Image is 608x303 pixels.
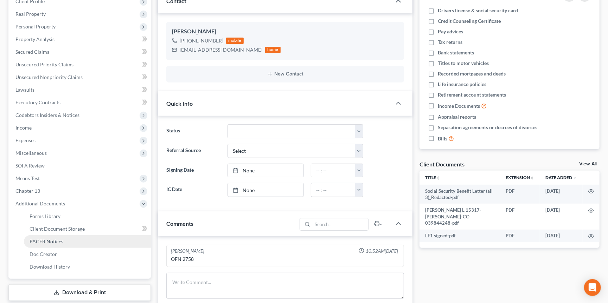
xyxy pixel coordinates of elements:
[10,84,151,96] a: Lawsuits
[10,159,151,172] a: SOFA Review
[171,248,204,255] div: [PERSON_NAME]
[438,135,447,142] span: Bills
[366,248,398,255] span: 10:52AM[DATE]
[420,230,500,242] td: LF1 signed-pdf
[313,218,369,230] input: Search...
[540,185,583,204] td: [DATE]
[163,164,224,178] label: Signing Date
[579,162,597,166] a: View All
[10,71,151,84] a: Unsecured Nonpriority Claims
[166,220,193,227] span: Comments
[425,175,440,180] a: Titleunfold_more
[15,36,55,42] span: Property Analysis
[545,175,577,180] a: Date Added expand_more
[30,264,70,270] span: Download History
[438,39,462,46] span: Tax returns
[8,284,151,301] a: Download & Print
[24,223,151,235] a: Client Document Storage
[166,100,193,107] span: Quick Info
[30,226,85,232] span: Client Document Storage
[15,175,40,181] span: Means Test
[10,46,151,58] a: Secured Claims
[24,235,151,248] a: PACER Notices
[15,11,46,17] span: Real Property
[15,74,83,80] span: Unsecured Nonpriority Claims
[10,58,151,71] a: Unsecured Priority Claims
[15,112,79,118] span: Codebtors Insiders & Notices
[163,183,224,197] label: IC Date
[15,200,65,206] span: Additional Documents
[438,81,486,88] span: Life insurance policies
[438,103,480,110] span: Income Documents
[311,164,355,177] input: -- : --
[438,113,476,120] span: Appraisal reports
[500,204,540,229] td: PDF
[420,204,500,229] td: [PERSON_NAME] L 15317-[PERSON_NAME]-CC-039844248-pdf
[438,7,518,14] span: Drivers license & social security card
[506,175,534,180] a: Extensionunfold_more
[30,251,57,257] span: Doc Creator
[226,38,244,44] div: mobile
[420,185,500,204] td: Social Security Benefit Letter (all 3)_Redacted-pdf
[228,183,303,197] a: None
[10,33,151,46] a: Property Analysis
[436,176,440,180] i: unfold_more
[540,204,583,229] td: [DATE]
[24,210,151,223] a: Forms Library
[180,37,223,44] div: [PHONE_NUMBER]
[24,261,151,273] a: Download History
[438,28,463,35] span: Pay advices
[15,49,49,55] span: Secured Claims
[500,230,540,242] td: PDF
[228,164,303,177] a: None
[420,160,465,168] div: Client Documents
[15,163,45,169] span: SOFA Review
[15,137,36,143] span: Expenses
[438,91,506,98] span: Retirement account statements
[180,46,262,53] div: [EMAIL_ADDRESS][DOMAIN_NAME]
[15,61,73,67] span: Unsecured Priority Claims
[438,60,489,67] span: Titles to motor vehicles
[438,49,474,56] span: Bank statements
[30,238,63,244] span: PACER Notices
[10,96,151,109] a: Executory Contracts
[15,150,47,156] span: Miscellaneous
[15,87,34,93] span: Lawsuits
[438,124,537,131] span: Separation agreements or decrees of divorces
[15,99,60,105] span: Executory Contracts
[573,176,577,180] i: expand_more
[15,125,32,131] span: Income
[438,18,501,25] span: Credit Counseling Certificate
[163,124,224,138] label: Status
[163,144,224,158] label: Referral Source
[530,176,534,180] i: unfold_more
[15,24,56,29] span: Personal Property
[24,248,151,261] a: Doc Creator
[15,188,40,194] span: Chapter 13
[500,185,540,204] td: PDF
[30,213,60,219] span: Forms Library
[311,183,355,197] input: -- : --
[171,256,399,263] div: OFN 2758
[540,230,583,242] td: [DATE]
[172,27,398,36] div: [PERSON_NAME]
[438,70,506,77] span: Recorded mortgages and deeds
[172,71,398,77] button: New Contact
[265,47,281,53] div: home
[584,279,601,296] div: Open Intercom Messenger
